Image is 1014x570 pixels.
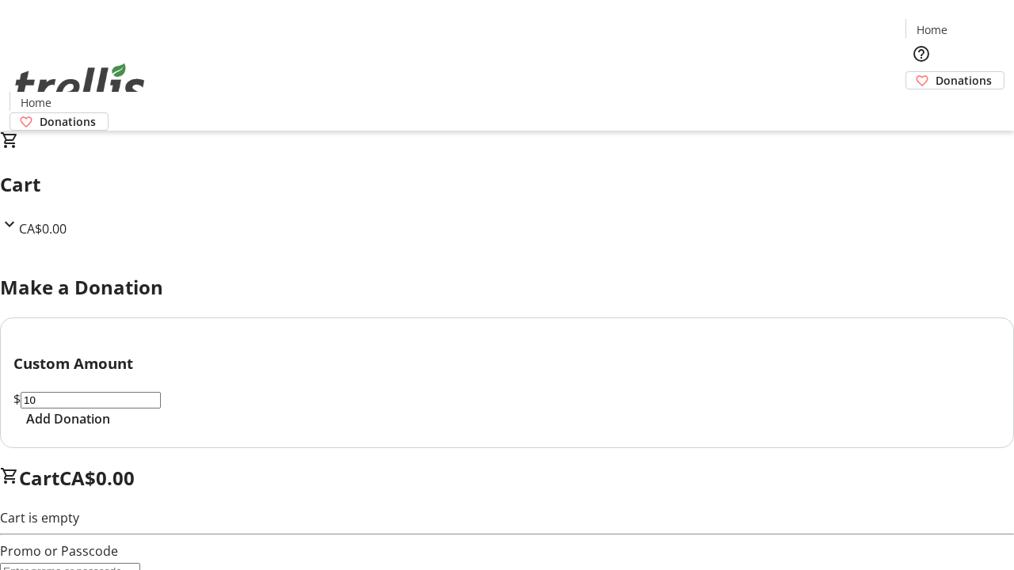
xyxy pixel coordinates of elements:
a: Home [906,21,957,38]
a: Donations [905,71,1004,89]
img: Orient E2E Organization A7xwv2QK2t's Logo [10,46,151,125]
a: Home [10,94,61,111]
span: Donations [936,72,992,89]
span: CA$0.00 [59,465,135,491]
button: Help [905,38,937,70]
h3: Custom Amount [13,352,1001,374]
span: CA$0.00 [19,220,67,237]
span: Home [917,21,947,38]
span: $ [13,390,21,408]
button: Add Donation [13,409,123,428]
span: Donations [40,113,96,130]
span: Home [21,94,51,111]
button: Cart [905,89,937,121]
a: Donations [10,112,109,131]
input: Donation Amount [21,392,161,408]
span: Add Donation [26,409,110,428]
